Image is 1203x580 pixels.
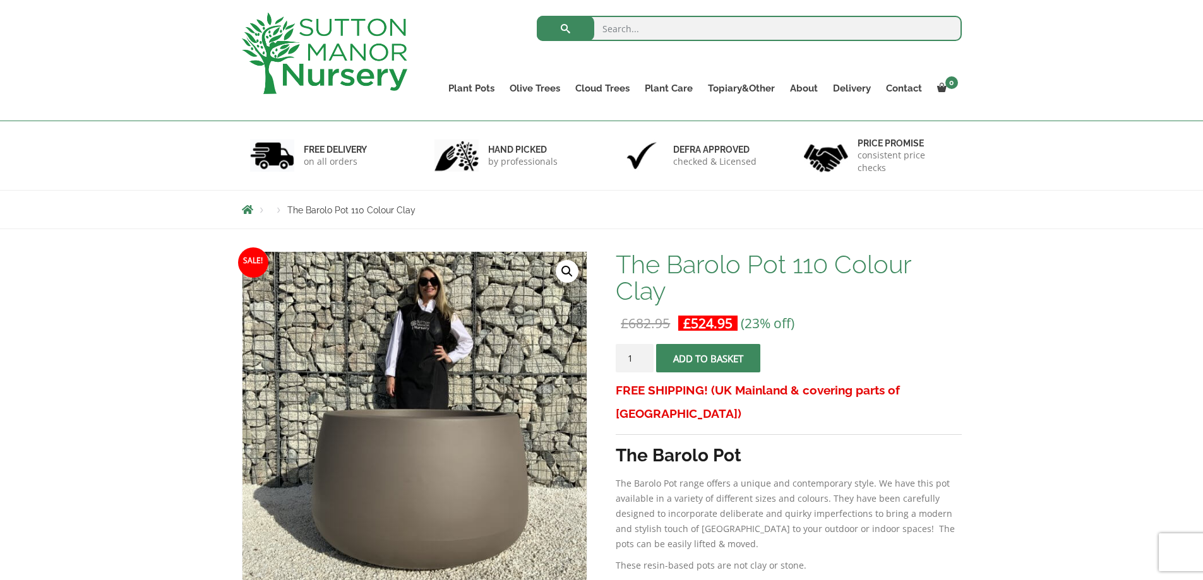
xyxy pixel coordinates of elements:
[287,205,416,215] span: The Barolo Pot 110 Colour Clay
[683,314,733,332] bdi: 524.95
[250,139,294,172] img: 1.jpg
[537,16,962,41] input: Search...
[656,344,760,372] button: Add to basket
[304,144,367,155] h6: FREE DELIVERY
[878,80,930,97] a: Contact
[673,155,757,168] p: checked & Licensed
[741,314,794,332] span: (23% off)
[502,80,568,97] a: Olive Trees
[616,344,654,372] input: Product quantity
[619,139,664,172] img: 3.jpg
[616,379,961,425] h3: FREE SHIPPING! (UK Mainland & covering parts of [GEOGRAPHIC_DATA])
[945,76,958,89] span: 0
[488,155,558,168] p: by professionals
[304,155,367,168] p: on all orders
[858,149,954,174] p: consistent price checks
[782,80,825,97] a: About
[804,136,848,175] img: 4.jpg
[700,80,782,97] a: Topiary&Other
[621,314,670,332] bdi: 682.95
[441,80,502,97] a: Plant Pots
[242,204,962,215] nav: Breadcrumbs
[858,138,954,149] h6: Price promise
[621,314,628,332] span: £
[488,144,558,155] h6: hand picked
[673,144,757,155] h6: Defra approved
[238,247,268,278] span: Sale!
[616,476,961,552] p: The Barolo Pot range offers a unique and contemporary style. We have this pot available in a vari...
[616,445,741,466] strong: The Barolo Pot
[568,80,637,97] a: Cloud Trees
[616,251,961,304] h1: The Barolo Pot 110 Colour Clay
[242,13,407,94] img: logo
[434,139,479,172] img: 2.jpg
[930,80,962,97] a: 0
[683,314,691,332] span: £
[825,80,878,97] a: Delivery
[637,80,700,97] a: Plant Care
[616,558,961,573] p: These resin-based pots are not clay or stone.
[556,260,578,283] a: View full-screen image gallery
